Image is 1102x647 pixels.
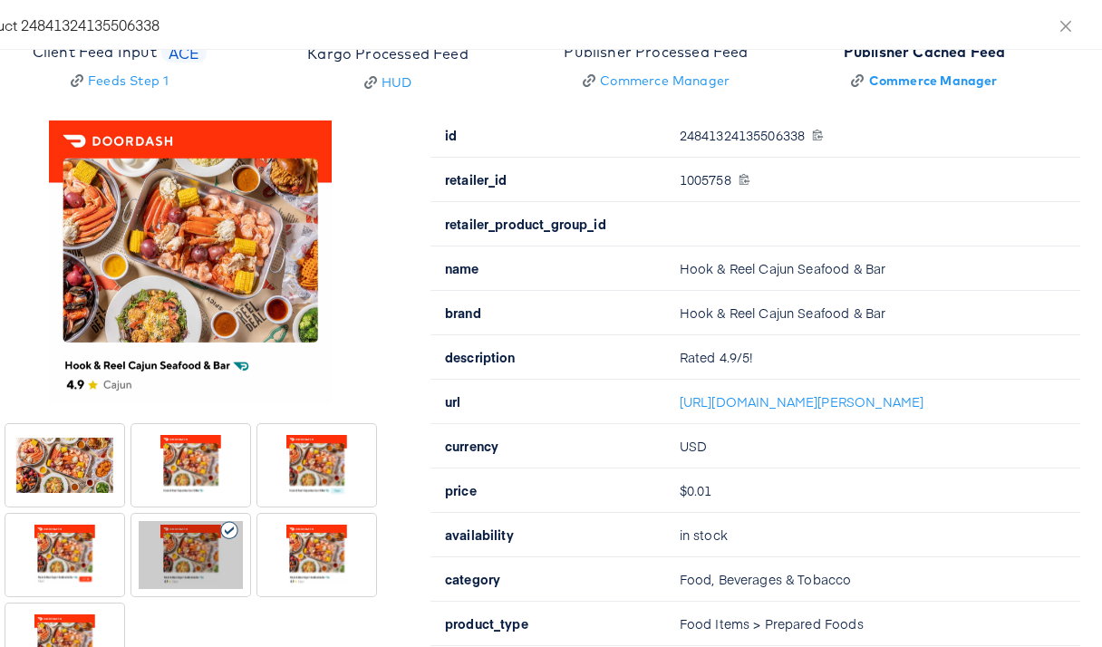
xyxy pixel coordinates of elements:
div: 1005758 [680,172,1058,187]
b: retailer_product_group_id [445,215,606,233]
b: currency [445,437,498,455]
div: Feeds Step 1 [88,72,169,90]
td: Hook & Reel Cajun Seafood & Bar [665,246,1080,291]
b: product_type [445,614,528,633]
td: Food, Beverages & Tobacco [665,557,1080,602]
b: category [445,570,500,588]
td: Rated 4.9/5! [665,335,1080,380]
b: description [445,348,516,366]
div: Commerce Manager [600,72,730,90]
div: 24841324135506338 [680,128,1058,142]
b: brand [445,304,481,322]
td: $0.01 [665,468,1080,513]
div: Kargo Processed Feed [307,43,468,64]
a: HUD [307,73,468,92]
div: Commerce Manager [869,72,998,90]
b: availability [445,526,514,544]
a: Feeds Step 1 [33,72,207,90]
div: Publisher Processed Feed [564,42,748,63]
span: close [1058,19,1073,34]
div: Client Feed Input [33,42,157,63]
a: [URL][DOMAIN_NAME][PERSON_NAME] [680,392,924,410]
b: id [445,126,457,144]
b: retailer_id [445,170,507,188]
div: HUD [382,73,412,92]
td: in stock [665,513,1080,557]
div: Publisher Cached Feed [844,42,1006,63]
b: name [445,259,479,277]
td: USD [665,424,1080,468]
td: Hook & Reel Cajun Seafood & Bar [665,291,1080,335]
a: Commerce Manager [564,72,748,90]
b: url [445,392,460,410]
span: ACE [161,43,208,64]
td: Food Items > Prepared Foods [665,602,1080,646]
a: Commerce Manager [844,72,1006,90]
b: price [445,481,477,499]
